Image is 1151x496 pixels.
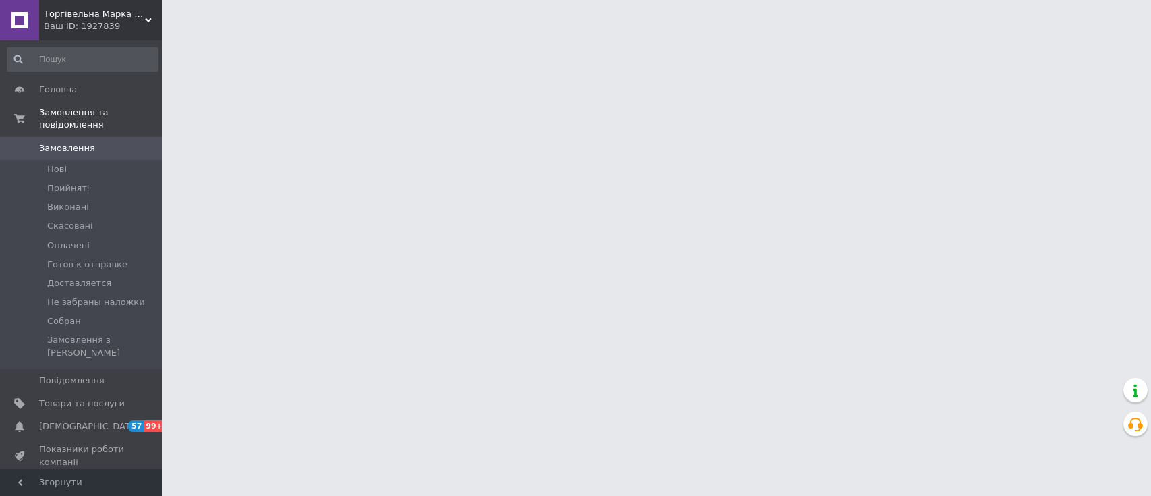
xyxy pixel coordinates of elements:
span: Торгівельна Марка "FromFactory" [44,8,145,20]
div: Ваш ID: 1927839 [44,20,162,32]
span: Замовлення [39,142,95,155]
span: Показники роботи компанії [39,443,125,468]
span: Готов к отправке [47,258,127,271]
span: Нові [47,163,67,175]
span: Замовлення з [PERSON_NAME] [47,334,157,358]
span: Собран [47,315,81,327]
input: Пошук [7,47,158,72]
span: Доставляется [47,277,111,290]
span: 57 [128,420,144,432]
span: [DEMOGRAPHIC_DATA] [39,420,139,433]
span: Повідомлення [39,375,105,387]
span: Не забраны наложки [47,296,145,308]
span: Товари та послуги [39,397,125,410]
span: Прийняті [47,182,89,194]
span: Виконані [47,201,89,213]
span: Замовлення та повідомлення [39,107,162,131]
span: Головна [39,84,77,96]
span: Оплачені [47,240,90,252]
span: 99+ [144,420,166,432]
span: Скасовані [47,220,93,232]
